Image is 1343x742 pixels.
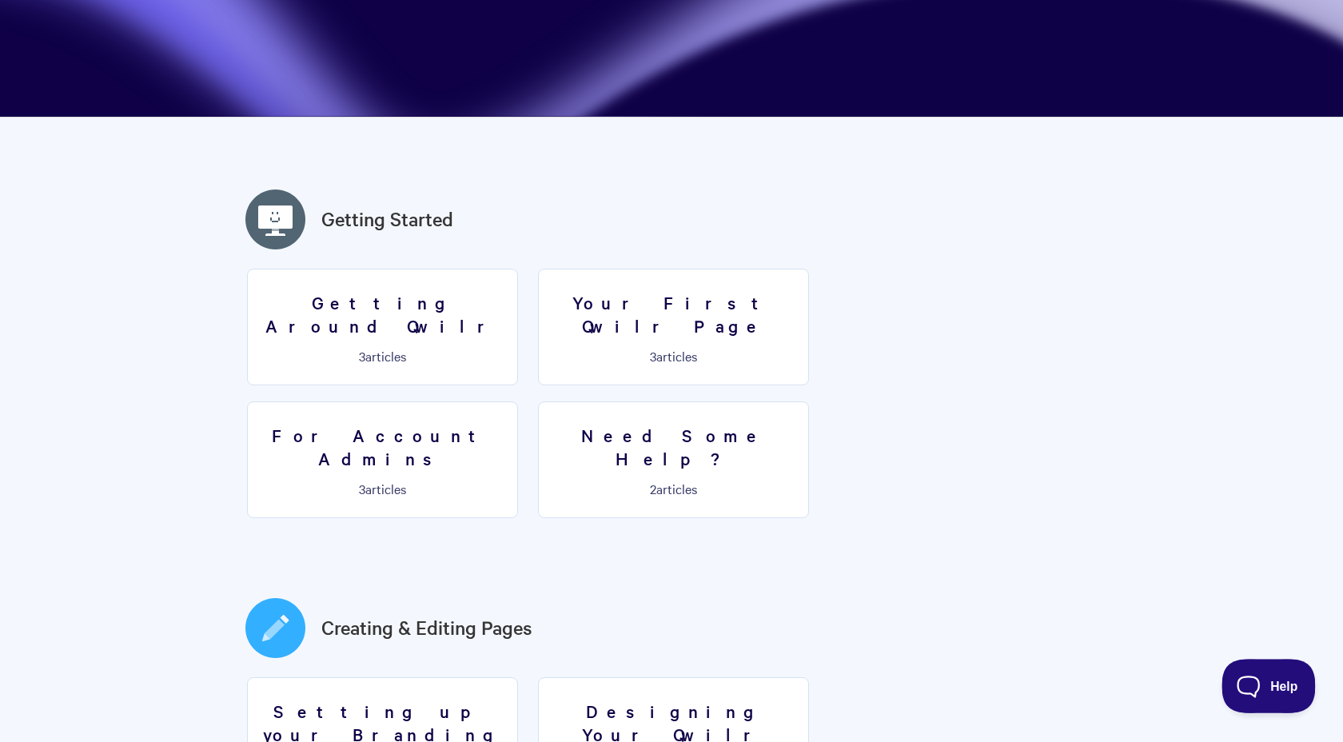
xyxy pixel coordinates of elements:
[359,347,365,365] span: 3
[257,291,508,337] h3: Getting Around Qwilr
[538,401,809,518] a: Need Some Help? 2articles
[257,424,508,469] h3: For Account Admins
[257,481,508,496] p: articles
[321,205,453,233] a: Getting Started
[321,613,532,642] a: Creating & Editing Pages
[247,401,518,518] a: For Account Admins 3articles
[548,481,799,496] p: articles
[538,269,809,385] a: Your First Qwilr Page 3articles
[247,269,518,385] a: Getting Around Qwilr 3articles
[548,291,799,337] h3: Your First Qwilr Page
[257,349,508,363] p: articles
[650,347,656,365] span: 3
[548,349,799,363] p: articles
[359,480,365,497] span: 3
[1221,659,1316,713] iframe: Toggle Customer Support
[548,424,799,469] h3: Need Some Help?
[650,480,656,497] span: 2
